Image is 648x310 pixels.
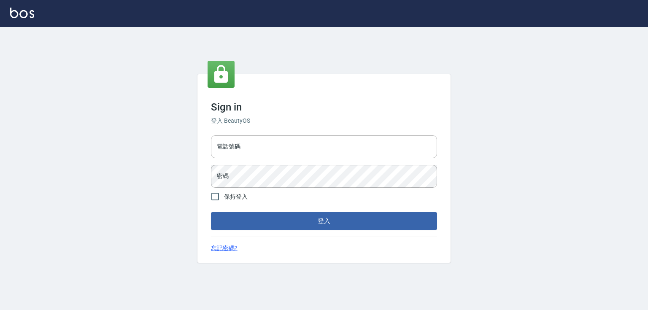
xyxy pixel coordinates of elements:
img: Logo [10,8,34,18]
span: 保持登入 [224,192,248,201]
h6: 登入 BeautyOS [211,116,437,125]
a: 忘記密碼? [211,244,238,253]
button: 登入 [211,212,437,230]
h3: Sign in [211,101,437,113]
